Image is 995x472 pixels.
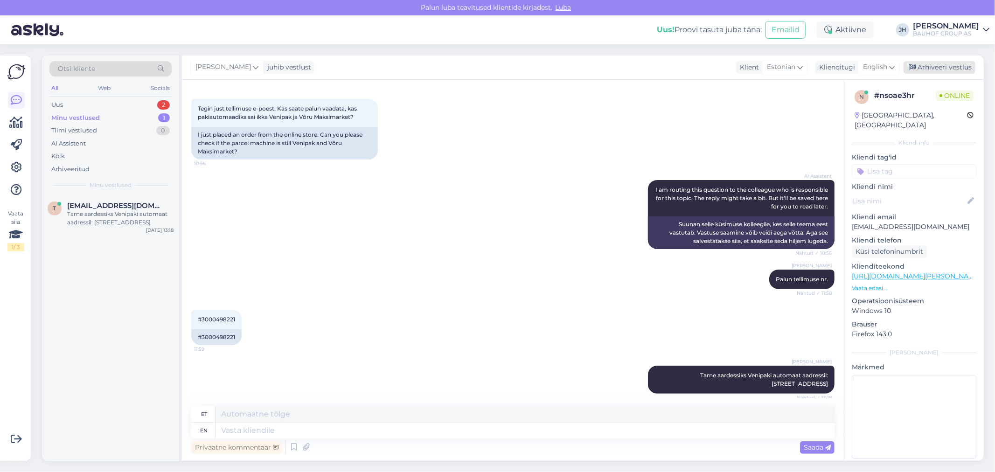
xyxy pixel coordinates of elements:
div: 1 [158,113,170,123]
div: Vaata siia [7,209,24,251]
span: Nähtud ✓ 13:18 [797,394,832,401]
span: English [863,62,887,72]
b: Uus! [657,25,675,34]
p: Brauser [852,319,976,329]
div: Arhiveeritud [51,165,90,174]
a: [PERSON_NAME]BAUHOF GROUP AS [913,22,989,37]
p: Vaata edasi ... [852,284,976,292]
div: Kliendi info [852,139,976,147]
div: All [49,82,60,94]
div: [DATE] 13:18 [146,227,174,234]
div: Proovi tasuta juba täna: [657,24,762,35]
div: BAUHOF GROUP AS [913,30,979,37]
span: Tegin just tellimuse e-poest. Kas saate palun vaadata, kas pakiautomaadiks sai ikka Venipak ja Võ... [198,105,358,120]
p: Windows 10 [852,306,976,316]
div: Socials [149,82,172,94]
span: Saada [804,443,831,451]
span: Luba [553,3,574,12]
div: Tarne aardessiks Venipaki automaat aadressil: [STREET_ADDRESS] [67,210,174,227]
span: 11:59 [194,346,229,353]
div: Klienditugi [815,62,855,72]
div: Minu vestlused [51,113,100,123]
div: [PERSON_NAME] [913,22,979,30]
span: [PERSON_NAME] [792,262,832,269]
div: JH [896,23,909,36]
p: Kliendi telefon [852,236,976,245]
input: Lisa tag [852,164,976,178]
p: Operatsioonisüsteem [852,296,976,306]
span: Nähtud ✓ 11:58 [797,290,832,297]
span: AI Assistent [797,173,832,180]
span: #3000498221 [198,316,235,323]
div: 2 [157,100,170,110]
span: Palun tellimuse nr. [776,276,828,283]
div: AI Assistent [51,139,86,148]
div: #3000498221 [191,329,242,345]
span: t [53,205,56,212]
span: 10:56 [194,160,229,167]
div: Aktiivne [817,21,874,38]
p: Klienditeekond [852,262,976,271]
p: Kliendi nimi [852,182,976,192]
div: Kõik [51,152,65,161]
span: Nähtud ✓ 10:56 [795,250,832,257]
span: I am routing this question to the colleague who is responsible for this topic. The reply might ta... [655,186,829,210]
div: I just placed an order from the online store. Can you please check if the parcel machine is still... [191,127,378,160]
div: juhib vestlust [264,62,311,72]
span: [PERSON_NAME] [792,358,832,365]
div: Küsi telefoninumbrit [852,245,927,258]
p: Märkmed [852,362,976,372]
p: Kliendi email [852,212,976,222]
p: [EMAIL_ADDRESS][DOMAIN_NAME] [852,222,976,232]
div: Tiimi vestlused [51,126,97,135]
div: Suunan selle küsimuse kolleegile, kes selle teema eest vastutab. Vastuse saamine võib veidi aega ... [648,216,835,249]
span: Minu vestlused [90,181,132,189]
p: Firefox 143.0 [852,329,976,339]
span: toiffel@gmail.com [67,201,164,210]
span: Tarne aardessiks Venipaki automaat aadressil: [STREET_ADDRESS] [700,372,829,387]
input: Lisa nimi [852,196,966,206]
div: 0 [156,126,170,135]
div: # nsoae3hr [874,90,936,101]
div: Uus [51,100,63,110]
img: Askly Logo [7,63,25,81]
div: [GEOGRAPHIC_DATA], [GEOGRAPHIC_DATA] [855,111,967,130]
span: Online [936,90,974,101]
div: Web [97,82,113,94]
div: Klient [736,62,759,72]
div: [PERSON_NAME] [852,348,976,357]
button: Emailid [765,21,806,39]
div: Privaatne kommentaar [191,441,282,454]
span: Otsi kliente [58,64,95,74]
div: en [201,423,208,438]
span: [PERSON_NAME] [195,62,251,72]
a: [URL][DOMAIN_NAME][PERSON_NAME] [852,272,981,280]
p: Kliendi tag'id [852,153,976,162]
div: 1 / 3 [7,243,24,251]
span: Estonian [767,62,795,72]
div: et [201,406,207,422]
span: n [859,93,864,100]
div: Arhiveeri vestlus [904,61,975,74]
